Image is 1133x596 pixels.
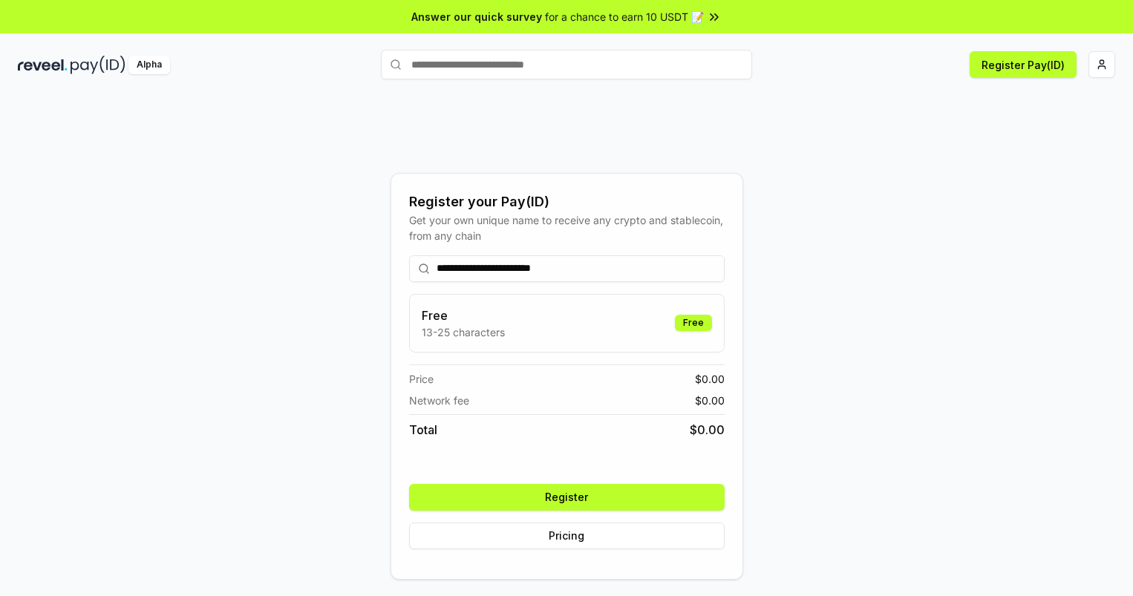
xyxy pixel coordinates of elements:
[409,484,725,511] button: Register
[422,307,505,324] h3: Free
[409,421,437,439] span: Total
[18,56,68,74] img: reveel_dark
[422,324,505,340] p: 13-25 characters
[411,9,542,24] span: Answer our quick survey
[695,371,725,387] span: $ 0.00
[970,51,1077,78] button: Register Pay(ID)
[409,212,725,243] div: Get your own unique name to receive any crypto and stablecoin, from any chain
[545,9,704,24] span: for a chance to earn 10 USDT 📝
[409,523,725,549] button: Pricing
[695,393,725,408] span: $ 0.00
[71,56,125,74] img: pay_id
[128,56,170,74] div: Alpha
[690,421,725,439] span: $ 0.00
[409,191,725,212] div: Register your Pay(ID)
[409,393,469,408] span: Network fee
[675,315,712,331] div: Free
[409,371,434,387] span: Price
